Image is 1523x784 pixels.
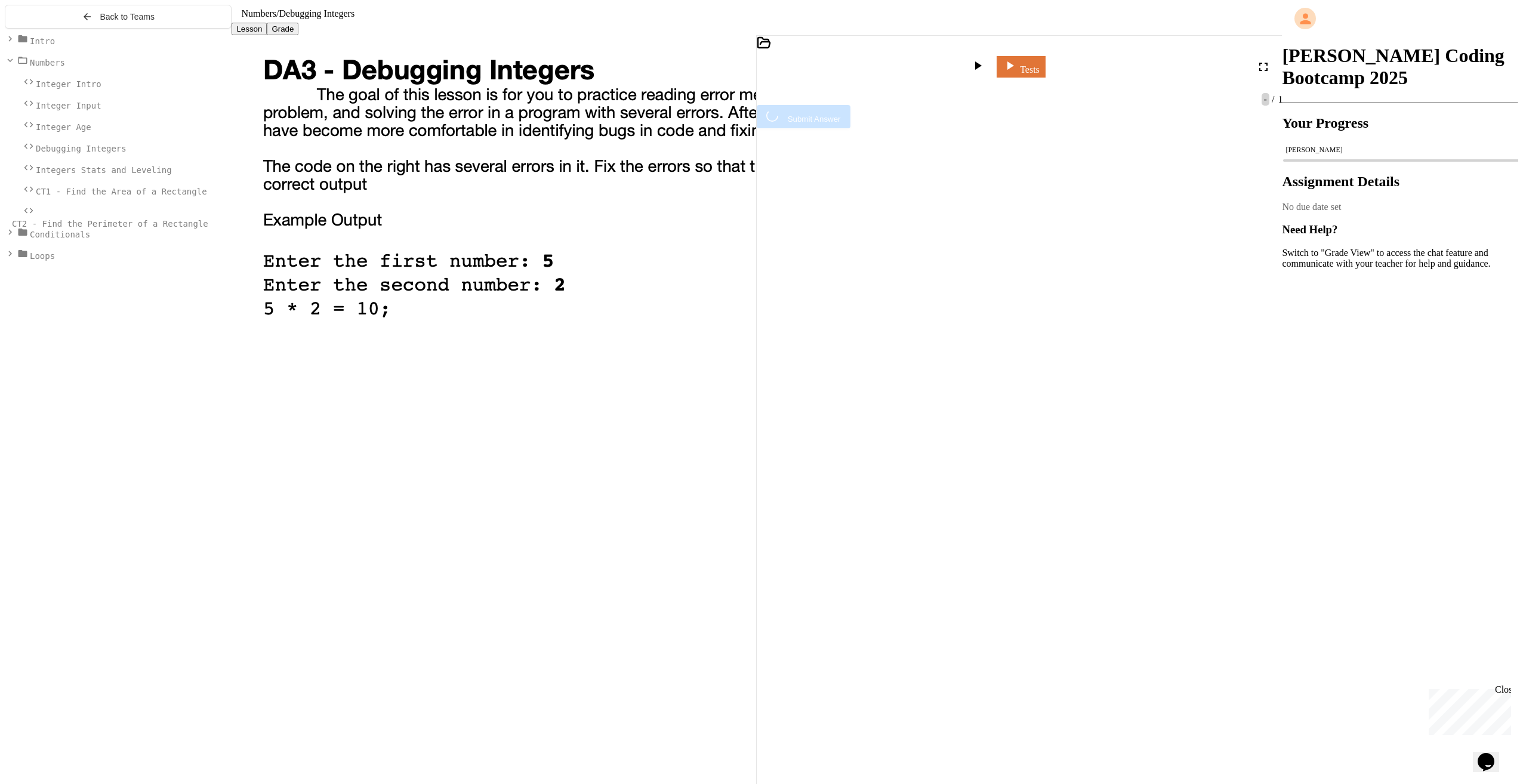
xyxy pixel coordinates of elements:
[36,101,101,110] span: Integer Input
[276,8,279,18] span: /
[241,8,276,18] span: Numbers
[30,36,55,46] span: Intro
[30,251,55,261] span: Loops
[1282,248,1518,269] p: Switch to "Grade View" to access the chat feature and communicate with your teacher for help and ...
[100,12,155,21] span: Back to Teams
[30,230,90,239] span: Conditionals
[30,58,65,67] span: Numbers
[1282,174,1518,190] h2: Assignment Details
[1275,94,1282,104] span: 1
[36,187,207,196] span: CT1 - Find the Area of a Rectangle
[1282,5,1518,32] div: My Account
[36,165,172,175] span: Integers Stats and Leveling
[36,79,101,89] span: Integer Intro
[1282,45,1518,89] h1: [PERSON_NAME] Coding Bootcamp 2025
[1473,736,1511,772] iframe: chat widget
[5,5,82,76] div: Chat with us now!Close
[279,8,355,18] span: Debugging Integers
[267,23,298,35] button: Grade
[1285,146,1515,155] div: [PERSON_NAME]
[1282,223,1518,236] h3: Need Help?
[1282,202,1518,212] div: No due date set
[1424,684,1511,735] iframe: chat widget
[12,219,208,229] span: CT2 - Find the Perimeter of a Rectangle
[1282,115,1518,131] h2: Your Progress
[36,122,91,132] span: Integer Age
[232,23,267,35] button: Lesson
[997,56,1046,78] a: Tests
[36,144,127,153] span: Debugging Integers
[1262,93,1269,106] span: -
[788,115,841,124] span: Submit Answer
[1272,94,1274,104] span: /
